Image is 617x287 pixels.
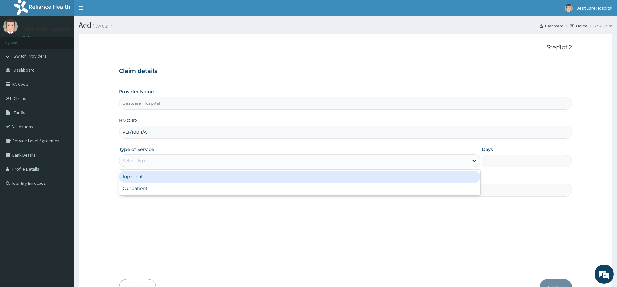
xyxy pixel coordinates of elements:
li: New Claim [588,23,612,29]
label: Days [482,146,493,153]
p: Best Care Hospital [22,26,69,32]
span: Dashboard [14,67,35,73]
div: Select type [122,157,147,164]
div: Outpatient [119,183,480,194]
img: User Image [565,4,573,12]
h1: Add [79,21,612,29]
span: Claims [14,95,26,101]
label: Provider Name [119,88,154,95]
small: New Claim [91,23,113,28]
a: Online [22,35,38,40]
label: HMO ID [119,117,137,124]
p: Step 1 of 2 [119,44,572,51]
span: Switch Providers [14,53,47,59]
input: Enter HMO ID [119,126,572,139]
span: Best Care Hospital [577,5,612,11]
span: Tariffs [14,110,25,115]
div: Inpatient [119,171,480,183]
label: Type of Service [119,146,154,153]
a: Dashboard [540,23,563,29]
a: Claims [570,23,587,29]
h3: Claim details [119,68,572,75]
img: User Image [3,19,18,34]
